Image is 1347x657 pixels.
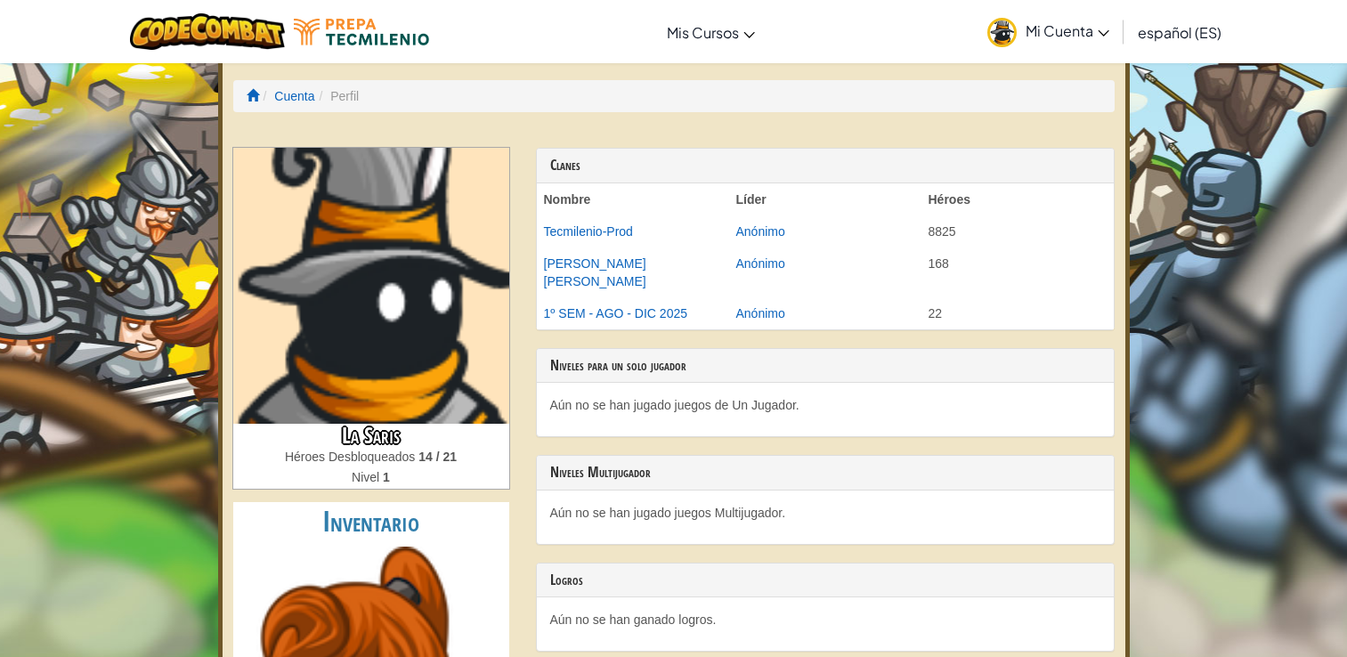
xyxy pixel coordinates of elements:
[233,502,509,542] h2: Inventario
[658,8,764,56] a: Mis Cursos
[921,297,1114,329] td: 22
[550,504,1100,522] p: Aún no se han jugado juegos Multijugador.
[383,470,390,484] strong: 1
[274,89,314,103] a: Cuenta
[550,358,1100,374] h3: Niveles para un solo jugador
[352,470,383,484] span: Nivel
[285,450,418,464] span: Héroes Desbloqueados
[314,87,359,105] li: Perfil
[667,23,739,42] span: Mis Cursos
[550,465,1100,481] h3: Niveles Multijugador
[233,424,509,448] h3: La Saris
[550,158,1100,174] h3: Clanes
[550,396,1100,414] p: Aún no se han jugado juegos de Un Jugador.
[550,611,1100,629] p: Aún no se han ganado logros.
[1129,8,1230,56] a: español (ES)
[921,215,1114,247] td: 8825
[544,224,633,239] a: Tecmilenio-Prod
[544,256,646,288] a: [PERSON_NAME] [PERSON_NAME]
[1026,21,1109,40] span: Mi Cuenta
[537,183,729,215] th: Nombre
[1138,23,1221,42] span: español (ES)
[921,183,1114,215] th: Héroes
[550,572,1100,588] h3: Logros
[729,183,921,215] th: Líder
[921,247,1114,297] td: 168
[418,450,457,464] strong: 14 / 21
[987,18,1017,47] img: avatar
[736,306,785,320] a: Anónimo
[130,13,286,50] img: CodeCombat logo
[294,19,429,45] img: Tecmilenio logo
[736,224,785,239] a: Anónimo
[736,256,785,271] a: Anónimo
[544,306,688,320] a: 1º SEM - AGO - DIC 2025
[978,4,1118,60] a: Mi Cuenta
